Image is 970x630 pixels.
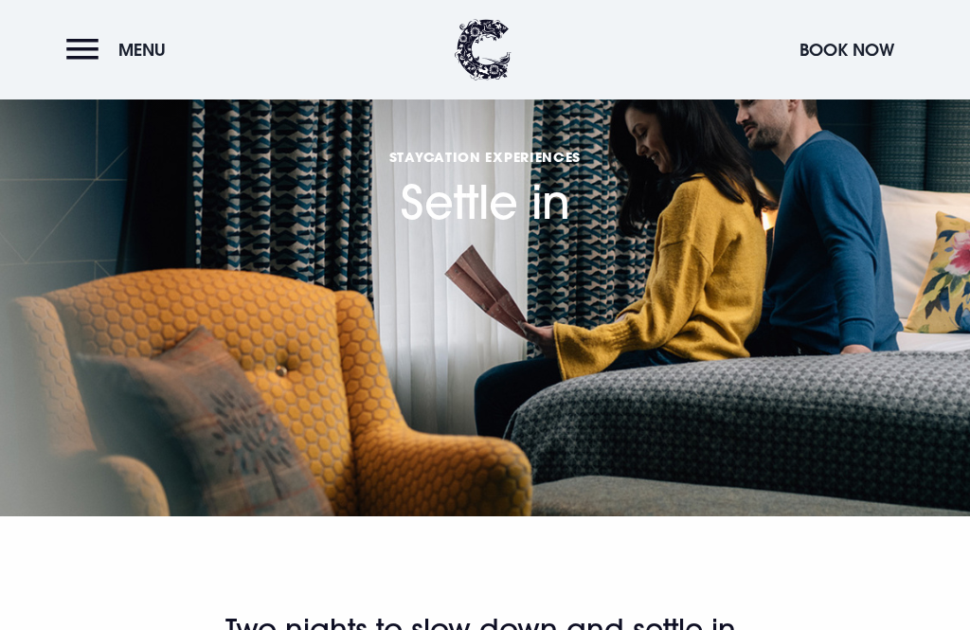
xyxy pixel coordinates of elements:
[118,39,166,61] span: Menu
[455,19,512,81] img: Clandeboye Lodge
[389,148,581,166] span: Staycation Experiences
[389,69,581,230] h1: Settle in
[790,29,904,70] button: Book Now
[66,29,175,70] button: Menu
